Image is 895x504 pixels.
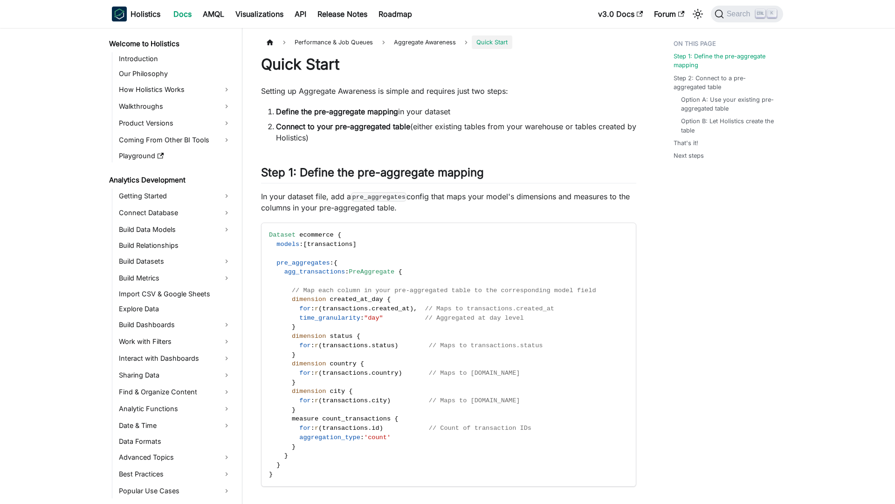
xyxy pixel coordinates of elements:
[261,166,636,183] h2: Step 1: Define the pre-aggregate mapping
[398,268,402,275] span: {
[368,397,372,404] span: .
[394,342,398,349] span: )
[372,305,410,312] span: created_at
[292,333,326,340] span: dimension
[312,7,373,21] a: Release Notes
[276,107,398,116] strong: Define the pre-aggregate mapping
[368,370,372,377] span: .
[292,296,326,303] span: dimension
[299,315,360,322] span: time_granularity
[410,305,413,312] span: )
[472,35,512,49] span: Quick Start
[116,99,234,114] a: Walkthroughs
[290,35,378,49] span: Performance & Job Queues
[292,360,326,367] span: dimension
[360,434,364,441] span: :
[106,37,234,50] a: Welcome to Holistics
[351,192,406,202] code: pre_aggregates
[311,370,315,377] span: :
[330,296,383,303] span: created_at_day
[112,7,127,21] img: Holistics
[116,450,234,465] a: Advanced Topics
[674,139,698,147] a: That's it!
[116,205,234,220] a: Connect Database
[372,425,379,432] span: id
[389,35,461,49] span: Aggregate Awareness
[648,7,690,21] a: Forum
[261,35,636,49] nav: Breadcrumbs
[429,397,520,404] span: // Maps to [DOMAIN_NAME]
[299,241,303,248] span: :
[284,268,345,275] span: agg_transactions
[330,333,353,340] span: status
[425,305,554,312] span: // Maps to transactions.created_at
[106,174,234,187] a: Analytics Development
[116,351,234,366] a: Interact with Dashboards
[398,370,402,377] span: )
[292,379,296,386] span: }
[368,305,372,312] span: .
[368,342,372,349] span: .
[429,370,520,377] span: // Maps to [DOMAIN_NAME]
[364,434,391,441] span: 'count'
[322,415,391,422] span: count_transactions
[349,388,352,395] span: {
[330,259,334,266] span: :
[357,333,360,340] span: {
[360,315,364,322] span: :
[276,106,636,117] li: in your dataset
[429,425,531,432] span: // Count of transaction IDs
[711,6,783,22] button: Search (Ctrl+K)
[311,425,315,432] span: :
[674,74,778,91] a: Step 2: Connect to a pre-aggregated table
[360,360,364,367] span: {
[387,296,391,303] span: {
[311,342,315,349] span: :
[299,370,310,377] span: for
[315,397,318,404] span: r
[116,435,234,448] a: Data Formats
[318,305,322,312] span: (
[724,10,756,18] span: Search
[322,370,368,377] span: transactions
[116,317,234,332] a: Build Dashboards
[116,302,234,315] a: Explore Data
[276,462,280,469] span: }
[372,342,394,349] span: status
[315,370,318,377] span: r
[103,28,242,504] nav: Docs sidebar
[292,323,296,330] span: }
[322,425,368,432] span: transactions
[116,239,234,252] a: Build Relationships
[269,231,296,238] span: Dataset
[292,443,296,450] span: }
[116,254,234,269] a: Build Datasets
[318,397,322,404] span: (
[674,52,778,70] a: Step 1: Define the pre-aggregate mapping
[116,483,234,498] a: Popular Use Cases
[303,241,307,248] span: [
[322,342,368,349] span: transactions
[334,259,337,266] span: {
[284,452,288,459] span: }
[307,241,353,248] span: transactions
[116,467,234,482] a: Best Practices
[681,117,774,134] a: Option B: Let Holistics create the table
[315,342,318,349] span: r
[299,342,310,349] span: for
[276,241,299,248] span: models
[353,241,357,248] span: ]
[261,35,279,49] a: Home page
[292,351,296,358] span: }
[387,397,391,404] span: )
[299,434,360,441] span: aggregation_type
[116,385,234,399] a: Find & Organize Content
[337,231,341,238] span: {
[116,418,234,433] a: Date & Time
[373,7,418,21] a: Roadmap
[349,268,394,275] span: PreAggregate
[292,287,596,294] span: // Map each column in your pre-aggregated table to the corresponding model field
[767,9,777,18] kbd: K
[413,305,417,312] span: ,
[318,370,322,377] span: (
